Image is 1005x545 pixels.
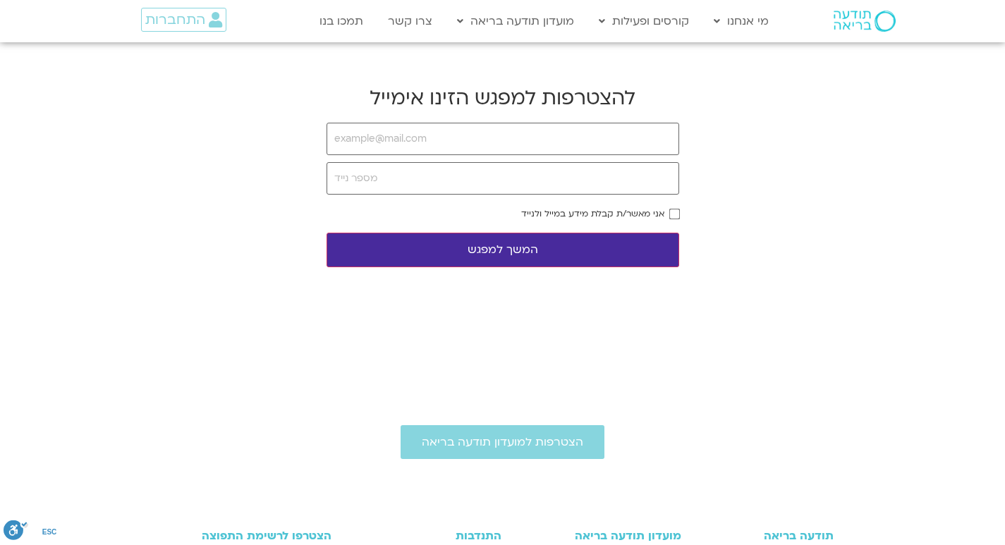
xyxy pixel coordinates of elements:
[450,8,581,35] a: מועדון תודעה בריאה
[516,529,681,542] h3: מועדון תודעה בריאה
[521,209,664,219] label: אני מאשר/ת קבלת מידע במייל ולנייד
[141,8,226,32] a: התחברות
[370,529,501,542] h3: התנדבות
[145,12,205,27] span: התחברות
[381,8,439,35] a: צרו קשר
[327,233,679,267] button: המשך למפגש
[707,8,776,35] a: מי אנחנו
[327,85,679,111] h2: להצטרפות למפגש הזינו אימייל
[422,436,583,448] span: הצטרפות למועדון תודעה בריאה
[327,162,679,195] input: מספר נייד
[327,123,679,155] input: example@mail.com
[401,425,604,459] a: הצטרפות למועדון תודעה בריאה
[172,529,332,542] h3: הצטרפו לרשימת התפוצה
[695,529,834,542] h3: תודעה בריאה
[834,11,896,32] img: תודעה בריאה
[592,8,696,35] a: קורסים ופעילות
[312,8,370,35] a: תמכו בנו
